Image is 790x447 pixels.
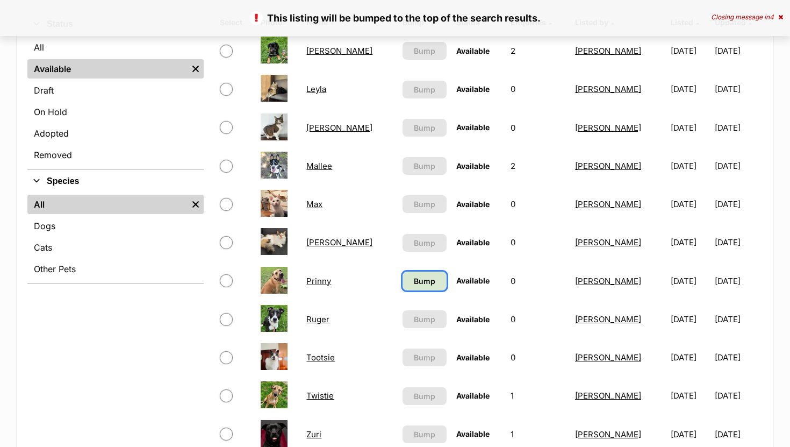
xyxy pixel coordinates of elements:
[666,377,713,414] td: [DATE]
[715,109,762,146] td: [DATE]
[575,161,641,171] a: [PERSON_NAME]
[27,59,188,79] a: Available
[306,314,329,324] a: Ruger
[506,186,570,223] td: 0
[27,216,204,236] a: Dogs
[414,429,435,440] span: Bump
[666,109,713,146] td: [DATE]
[306,161,332,171] a: Mallee
[27,174,204,188] button: Species
[27,36,204,169] div: Status
[506,377,570,414] td: 1
[575,46,641,56] a: [PERSON_NAME]
[306,199,322,209] a: Max
[666,262,713,300] td: [DATE]
[27,259,204,279] a: Other Pets
[666,224,713,261] td: [DATE]
[456,353,490,362] span: Available
[711,13,783,21] div: Closing message in
[575,391,641,401] a: [PERSON_NAME]
[715,377,762,414] td: [DATE]
[188,59,204,79] a: Remove filter
[414,352,435,363] span: Bump
[306,84,326,94] a: Leyla
[456,238,490,247] span: Available
[506,339,570,376] td: 0
[715,301,762,338] td: [DATE]
[575,84,641,94] a: [PERSON_NAME]
[403,310,447,328] button: Bump
[575,352,641,363] a: [PERSON_NAME]
[456,84,490,94] span: Available
[306,123,372,133] a: [PERSON_NAME]
[506,109,570,146] td: 0
[414,391,435,402] span: Bump
[27,195,188,214] a: All
[715,224,762,261] td: [DATE]
[575,429,641,439] a: [PERSON_NAME]
[403,195,447,213] button: Bump
[306,391,334,401] a: Twistie
[506,70,570,108] td: 0
[403,42,447,60] button: Bump
[403,272,447,290] a: Bump
[456,276,490,285] span: Available
[414,122,435,133] span: Bump
[27,145,204,165] a: Removed
[414,314,435,325] span: Bump
[666,147,713,185] td: [DATE]
[414,237,435,249] span: Bump
[666,301,713,338] td: [DATE]
[456,46,490,55] span: Available
[666,339,713,376] td: [DATE]
[403,387,447,405] button: Bump
[715,186,762,223] td: [DATE]
[575,123,641,133] a: [PERSON_NAME]
[414,198,435,210] span: Bump
[506,147,570,185] td: 2
[666,32,713,69] td: [DATE]
[414,275,435,287] span: Bump
[715,262,762,300] td: [DATE]
[770,13,774,21] span: 4
[575,314,641,324] a: [PERSON_NAME]
[506,32,570,69] td: 2
[456,161,490,171] span: Available
[27,124,204,143] a: Adopted
[414,160,435,172] span: Bump
[575,237,641,247] a: [PERSON_NAME]
[403,234,447,252] button: Bump
[27,238,204,257] a: Cats
[27,102,204,122] a: On Hold
[403,81,447,98] button: Bump
[306,429,321,439] a: Zuri
[306,352,335,363] a: Tootsie
[403,425,447,443] button: Bump
[27,193,204,283] div: Species
[306,237,372,247] a: [PERSON_NAME]
[456,123,490,132] span: Available
[666,186,713,223] td: [DATE]
[414,84,435,95] span: Bump
[414,45,435,56] span: Bump
[575,276,641,286] a: [PERSON_NAME]
[306,46,372,56] a: [PERSON_NAME]
[715,70,762,108] td: [DATE]
[715,32,762,69] td: [DATE]
[27,38,204,57] a: All
[456,200,490,209] span: Available
[456,429,490,438] span: Available
[506,301,570,338] td: 0
[666,70,713,108] td: [DATE]
[188,195,204,214] a: Remove filter
[506,262,570,300] td: 0
[456,391,490,400] span: Available
[11,11,779,25] p: This listing will be bumped to the top of the search results.
[575,199,641,209] a: [PERSON_NAME]
[403,349,447,366] button: Bump
[456,315,490,324] span: Available
[306,276,331,286] a: Prinny
[715,339,762,376] td: [DATE]
[403,119,447,137] button: Bump
[506,224,570,261] td: 0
